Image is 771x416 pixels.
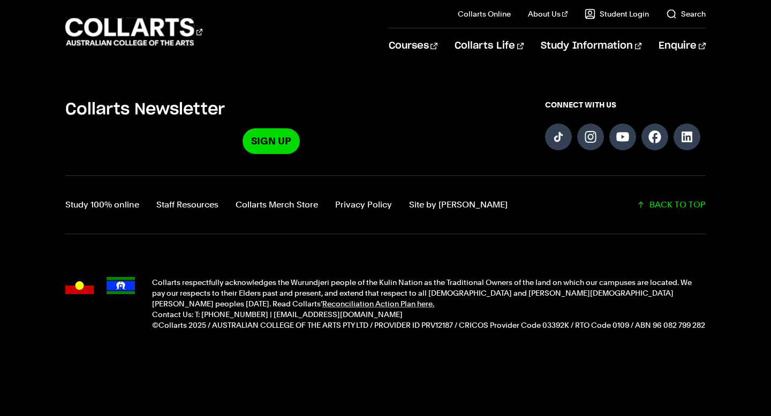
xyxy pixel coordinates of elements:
a: Follow us on TikTok [545,124,572,150]
a: Study Information [541,28,641,64]
div: Additional links and back-to-top button [65,175,705,234]
a: Collarts Online [458,9,511,19]
a: Student Login [585,9,649,19]
a: Privacy Policy [335,197,392,212]
a: Follow us on YouTube [609,124,636,150]
a: Sign Up [243,128,300,153]
a: Search [666,9,706,19]
div: Acknowledgment flags [65,277,135,330]
img: Australian Aboriginal flag [65,277,94,294]
a: Study 100% online [65,197,139,212]
a: Enquire [659,28,705,64]
img: Torres Strait Islander flag [107,277,135,294]
a: Collarts Merch Store [236,197,318,212]
a: Collarts Life [455,28,524,64]
div: Go to homepage [65,17,202,47]
a: Reconciliation Action Plan here. [322,299,434,308]
span: CONNECT WITH US [545,99,706,110]
p: ©Collarts 2025 / AUSTRALIAN COLLEGE OF THE ARTS PTY LTD / PROVIDER ID PRV12187 / CRICOS Provider ... [152,320,705,330]
a: About Us [528,9,568,19]
a: Scroll back to top of the page [637,197,706,212]
a: Site by Calico [409,197,508,212]
h5: Collarts Newsletter [65,99,476,120]
p: Collarts respectfully acknowledges the Wurundjeri people of the Kulin Nation as the Traditional O... [152,277,705,309]
p: Contact Us: T: [PHONE_NUMBER] | [EMAIL_ADDRESS][DOMAIN_NAME] [152,309,705,320]
div: Connect with us on social media [545,99,706,153]
a: Courses [389,28,437,64]
a: Follow us on LinkedIn [674,124,700,150]
a: Follow us on Instagram [577,124,604,150]
a: Staff Resources [156,197,218,212]
a: Follow us on Facebook [641,124,668,150]
nav: Footer navigation [65,197,508,212]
